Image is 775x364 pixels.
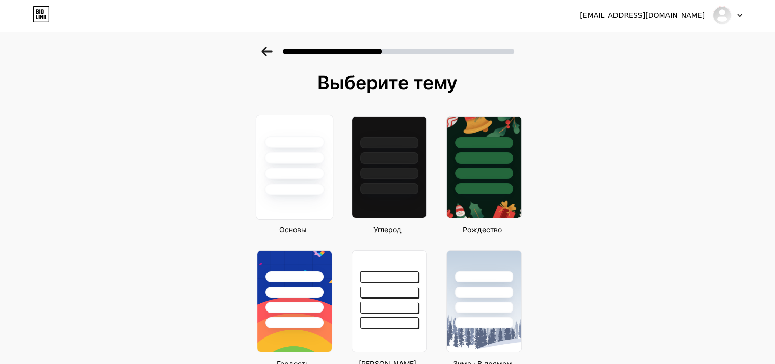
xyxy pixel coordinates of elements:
[373,225,402,234] font: Углерод
[580,11,705,19] font: [EMAIL_ADDRESS][DOMAIN_NAME]
[712,6,732,25] img: Счастливая Звезда
[317,71,458,94] font: Выберите тему
[279,225,307,234] font: Основы
[463,225,502,234] font: Рождество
